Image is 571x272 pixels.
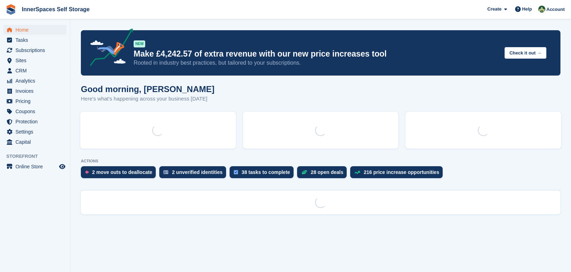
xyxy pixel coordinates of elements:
[15,117,58,127] span: Protection
[15,86,58,96] span: Invoices
[4,66,66,76] a: menu
[6,153,70,160] span: Storefront
[15,76,58,86] span: Analytics
[85,170,89,174] img: move_outs_to_deallocate_icon-f764333ba52eb49d3ac5e1228854f67142a1ed5810a6f6cc68b1a99e826820c5.svg
[19,4,92,15] a: InnerSpaces Self Storage
[15,106,58,116] span: Coupons
[538,6,545,13] img: Paula Amey
[487,6,501,13] span: Create
[4,127,66,137] a: menu
[350,166,446,182] a: 216 price increase opportunities
[15,25,58,35] span: Home
[4,96,66,106] a: menu
[81,95,214,103] p: Here's what's happening across your business [DATE]
[4,35,66,45] a: menu
[15,66,58,76] span: CRM
[15,35,58,45] span: Tasks
[134,49,499,59] p: Make £4,242.57 of extra revenue with our new price increases tool
[234,170,238,174] img: task-75834270c22a3079a89374b754ae025e5fb1db73e45f91037f5363f120a921f8.svg
[4,162,66,171] a: menu
[4,137,66,147] a: menu
[81,166,159,182] a: 2 move outs to deallocate
[4,86,66,96] a: menu
[4,76,66,86] a: menu
[84,28,133,69] img: price-adjustments-announcement-icon-8257ccfd72463d97f412b2fc003d46551f7dbcb40ab6d574587a9cd5c0d94...
[15,127,58,137] span: Settings
[301,170,307,175] img: deal-1b604bf984904fb50ccaf53a9ad4b4a5d6e5aea283cecdc64d6e3604feb123c2.svg
[134,59,499,67] p: Rooted in industry best practices, but tailored to your subscriptions.
[172,169,223,175] div: 2 unverified identities
[4,56,66,65] a: menu
[159,166,230,182] a: 2 unverified identities
[311,169,344,175] div: 28 open deals
[354,171,360,174] img: price_increase_opportunities-93ffe204e8149a01c8c9dc8f82e8f89637d9d84a8eef4429ea346261dce0b2c0.svg
[4,45,66,55] a: menu
[522,6,532,13] span: Help
[546,6,565,13] span: Account
[15,137,58,147] span: Capital
[134,40,145,47] div: NEW
[4,106,66,116] a: menu
[92,169,152,175] div: 2 move outs to deallocate
[297,166,351,182] a: 28 open deals
[58,162,66,171] a: Preview store
[4,117,66,127] a: menu
[15,96,58,106] span: Pricing
[4,25,66,35] a: menu
[15,56,58,65] span: Sites
[15,162,58,171] span: Online Store
[230,166,297,182] a: 38 tasks to complete
[15,45,58,55] span: Subscriptions
[505,47,546,59] button: Check it out →
[242,169,290,175] div: 38 tasks to complete
[364,169,439,175] div: 216 price increase opportunities
[163,170,168,174] img: verify_identity-adf6edd0f0f0b5bbfe63781bf79b02c33cf7c696d77639b501bdc392416b5a36.svg
[6,4,16,15] img: stora-icon-8386f47178a22dfd0bd8f6a31ec36ba5ce8667c1dd55bd0f319d3a0aa187defe.svg
[81,84,214,94] h1: Good morning, [PERSON_NAME]
[81,159,560,163] p: ACTIONS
